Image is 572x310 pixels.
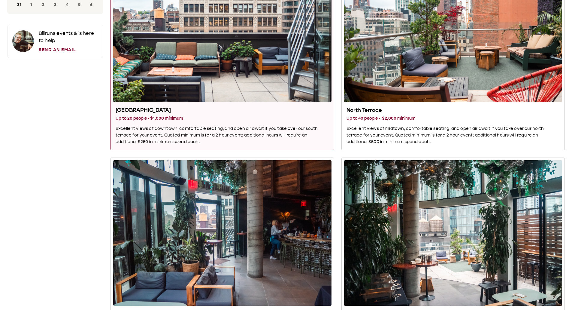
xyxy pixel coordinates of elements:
[347,115,560,122] h3: Up to 40 people · $2,000 minimum
[116,115,329,122] h3: Up to 20 people · $1,000 minimum
[39,47,98,53] a: Send an Email
[347,125,560,145] p: Excellent views of midtown, comfortable seating, and open air await if you take over our north te...
[39,30,98,44] p: Bill runs events & is here to help
[347,107,560,114] h2: North Terrace
[116,107,329,114] h2: [GEOGRAPHIC_DATA]
[116,125,329,145] p: Excellent views of downtown, comfortable seating, and open air await if you take over our south t...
